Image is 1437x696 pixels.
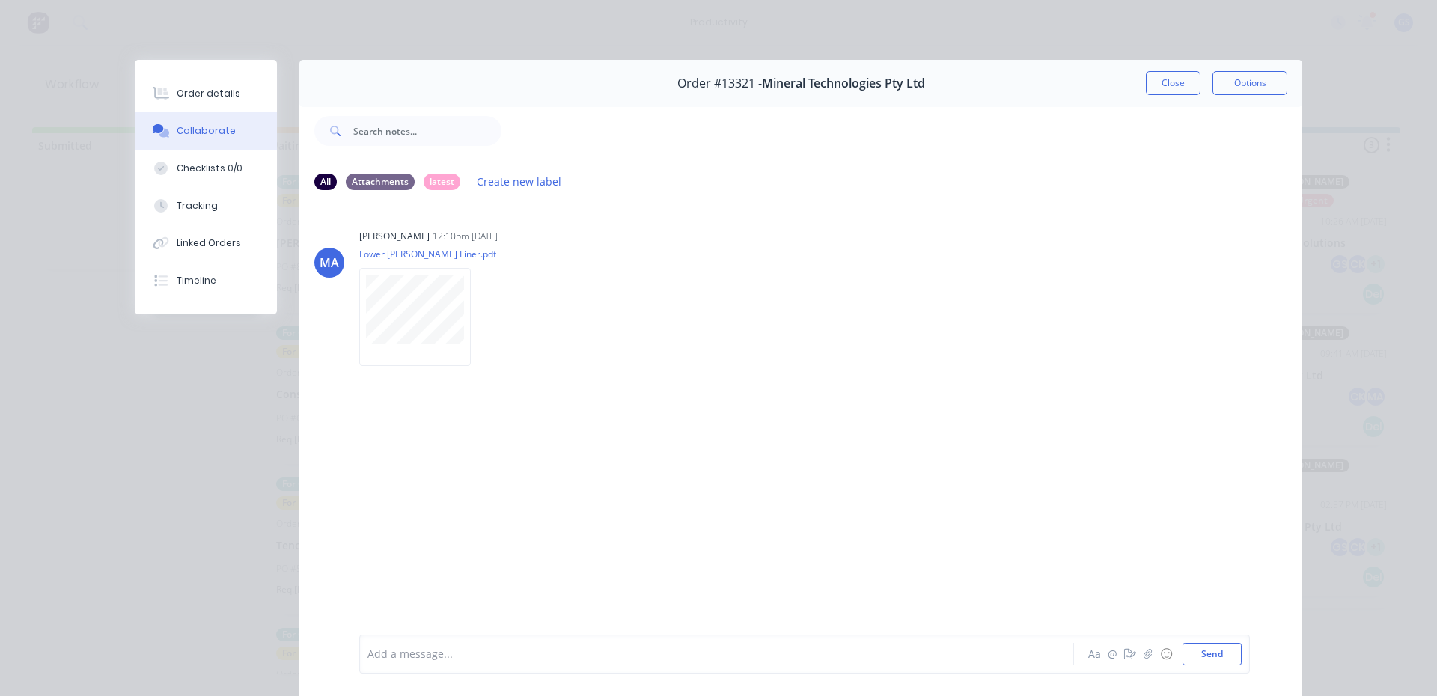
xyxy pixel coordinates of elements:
button: Aa [1085,645,1103,663]
button: Close [1146,71,1200,95]
button: Timeline [135,262,277,299]
button: Order details [135,75,277,112]
button: Send [1183,643,1242,665]
div: latest [424,174,460,190]
button: Tracking [135,187,277,225]
div: Collaborate [177,124,236,138]
button: Options [1212,71,1287,95]
span: Mineral Technologies Pty Ltd [762,76,925,91]
div: Checklists 0/0 [177,162,242,175]
div: [PERSON_NAME] [359,230,430,243]
p: Lower [PERSON_NAME] Liner.pdf [359,248,496,260]
div: Linked Orders [177,236,241,250]
button: Checklists 0/0 [135,150,277,187]
div: All [314,174,337,190]
button: Collaborate [135,112,277,150]
button: @ [1103,645,1121,663]
button: ☺ [1157,645,1175,663]
button: Create new label [469,171,570,192]
div: Timeline [177,274,216,287]
div: Tracking [177,199,218,213]
span: Order #13321 - [677,76,762,91]
div: Order details [177,87,240,100]
input: Search notes... [353,116,501,146]
div: MA [320,254,339,272]
div: Attachments [346,174,415,190]
div: 12:10pm [DATE] [433,230,498,243]
button: Linked Orders [135,225,277,262]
